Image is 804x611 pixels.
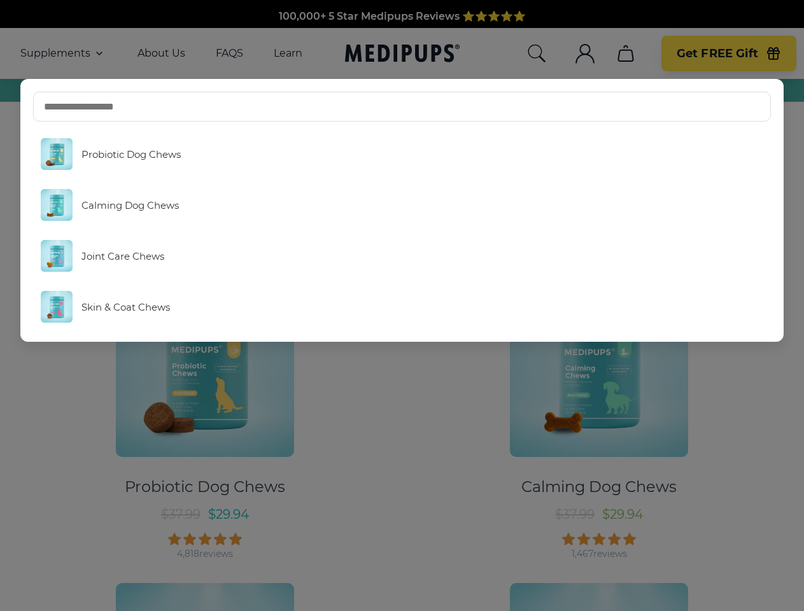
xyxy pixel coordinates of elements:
img: Calming Dog Chews [41,189,73,221]
a: Skin & Coat Chews [33,284,772,329]
a: Calming Dog Chews [33,183,772,227]
span: Skin & Coat Chews [81,301,170,313]
img: Skin & Coat Chews [41,291,73,323]
a: Probiotic Dog Chews [33,132,772,176]
span: Probiotic Dog Chews [81,148,181,160]
a: Joint Care Chews [33,234,772,278]
span: Joint Care Chews [81,250,164,262]
span: Calming Dog Chews [81,199,179,211]
img: Joint Care Chews [41,240,73,272]
img: Probiotic Dog Chews [41,138,73,170]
